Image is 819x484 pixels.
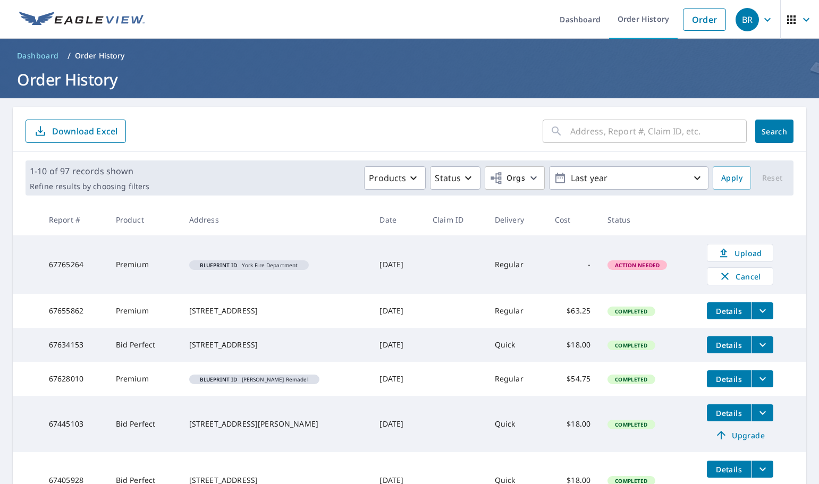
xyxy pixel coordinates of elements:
td: [DATE] [371,396,424,452]
span: York Fire Department [193,262,305,268]
button: detailsBtn-67445103 [707,404,752,421]
button: filesDropdownBtn-67655862 [752,302,773,319]
a: Order [683,9,726,31]
div: BR [736,8,759,31]
em: Blueprint ID [200,377,238,382]
td: $63.25 [546,294,600,328]
button: detailsBtn-67655862 [707,302,752,319]
span: Cancel [718,270,762,283]
td: Quick [486,328,546,362]
span: Orgs [489,172,525,185]
td: [DATE] [371,328,424,362]
a: Dashboard [13,47,63,64]
button: detailsBtn-67634153 [707,336,752,353]
td: [DATE] [371,235,424,294]
td: Bid Perfect [107,396,181,452]
td: [DATE] [371,294,424,328]
td: $18.00 [546,396,600,452]
span: Upload [714,247,766,259]
td: 67628010 [40,362,107,396]
span: Apply [721,172,742,185]
span: Details [713,408,745,418]
span: Upgrade [713,429,767,441]
div: [STREET_ADDRESS] [189,339,363,350]
span: Completed [609,342,654,349]
td: Regular [486,362,546,396]
td: 67634153 [40,328,107,362]
p: Download Excel [52,125,117,137]
td: Regular [486,235,546,294]
th: Claim ID [424,204,486,235]
button: Orgs [485,166,545,190]
span: Completed [609,308,654,315]
button: Search [755,120,793,143]
img: EV Logo [19,12,145,28]
span: Details [713,374,745,384]
td: Bid Perfect [107,328,181,362]
td: - [546,235,600,294]
td: $18.00 [546,328,600,362]
td: Regular [486,294,546,328]
td: 67445103 [40,396,107,452]
th: Date [371,204,424,235]
span: [PERSON_NAME] Remadel [193,377,315,382]
button: Download Excel [26,120,126,143]
span: Search [764,126,785,137]
td: Premium [107,294,181,328]
p: Order History [75,50,125,61]
button: Cancel [707,267,773,285]
em: Blueprint ID [200,262,238,268]
th: Cost [546,204,600,235]
button: filesDropdownBtn-67405928 [752,461,773,478]
div: [STREET_ADDRESS][PERSON_NAME] [189,419,363,429]
th: Address [181,204,371,235]
div: [STREET_ADDRESS] [189,305,363,316]
td: $54.75 [546,362,600,396]
a: Upgrade [707,427,773,444]
button: detailsBtn-67628010 [707,370,752,387]
td: 67765264 [40,235,107,294]
td: [DATE] [371,362,424,396]
span: Action Needed [609,261,666,269]
a: Upload [707,244,773,262]
th: Status [599,204,698,235]
span: Details [713,340,745,350]
th: Product [107,204,181,235]
td: Quick [486,396,546,452]
span: Details [713,464,745,474]
li: / [67,49,71,62]
button: Status [430,166,480,190]
p: Status [435,172,461,184]
button: filesDropdownBtn-67634153 [752,336,773,353]
button: Apply [713,166,751,190]
th: Delivery [486,204,546,235]
span: Details [713,306,745,316]
p: 1-10 of 97 records shown [30,165,149,177]
input: Address, Report #, Claim ID, etc. [570,116,747,146]
td: 67655862 [40,294,107,328]
button: detailsBtn-67405928 [707,461,752,478]
h1: Order History [13,69,806,90]
span: Completed [609,376,654,383]
p: Last year [567,169,691,188]
td: Premium [107,235,181,294]
td: Premium [107,362,181,396]
p: Refine results by choosing filters [30,182,149,191]
p: Products [369,172,406,184]
span: Completed [609,421,654,428]
th: Report # [40,204,107,235]
button: filesDropdownBtn-67445103 [752,404,773,421]
button: Products [364,166,426,190]
button: Last year [549,166,708,190]
nav: breadcrumb [13,47,806,64]
button: filesDropdownBtn-67628010 [752,370,773,387]
span: Dashboard [17,50,59,61]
